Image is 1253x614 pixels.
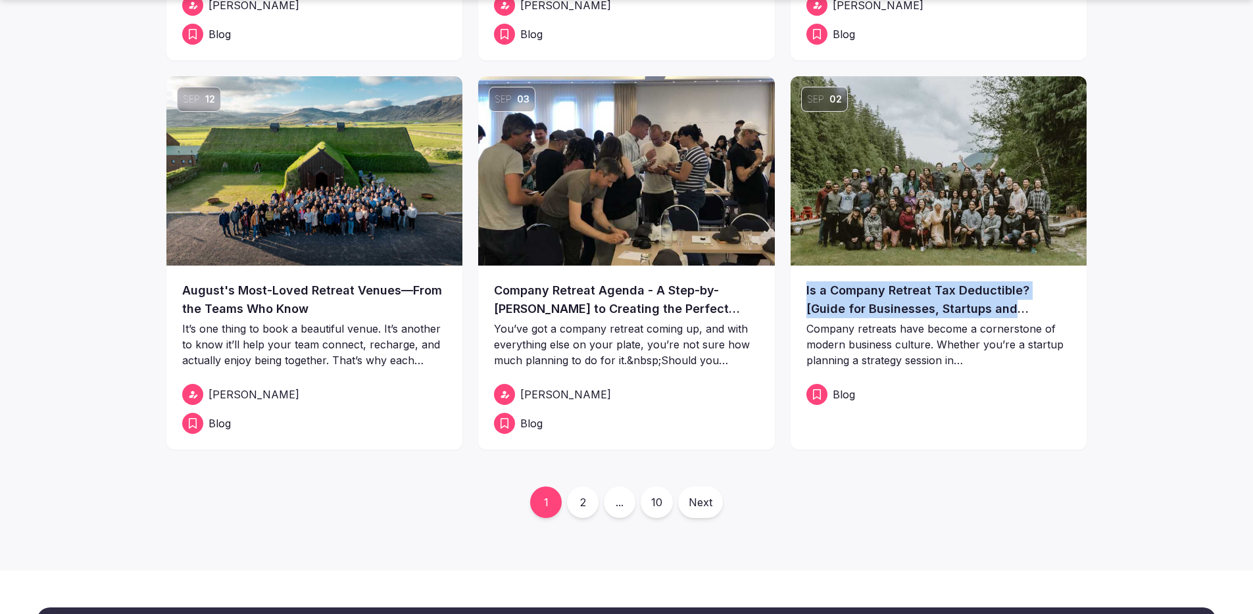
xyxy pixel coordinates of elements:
a: Company Retreat Agenda - A Step-by-[PERSON_NAME] to Creating the Perfect Retreat [494,281,759,318]
a: [PERSON_NAME] [494,384,759,405]
span: 02 [829,93,842,106]
span: [PERSON_NAME] [520,387,611,402]
a: Blog [494,24,759,45]
a: Blog [494,413,759,434]
a: Blog [806,24,1071,45]
a: [PERSON_NAME] [182,384,447,405]
a: Blog [806,384,1071,405]
a: 10 [641,486,673,518]
span: Blog [520,415,543,431]
a: Is a Company Retreat Tax Deductible? [Guide for Businesses, Startups and Corporations] [806,281,1071,318]
span: [PERSON_NAME] [209,387,299,402]
a: Sep02 [791,76,1087,266]
p: Company retreats have become a cornerstone of modern business culture. Whether you’re a startup p... [806,321,1071,368]
span: Blog [209,26,231,42]
span: Blog [833,26,855,42]
a: Sep12 [166,76,463,266]
a: Next [678,486,723,518]
a: Blog [182,24,447,45]
img: August's Most-Loved Retreat Venues—From the Teams Who Know [166,76,463,266]
span: Sep [807,93,824,106]
p: You’ve got a company retreat coming up, and with everything else on your plate, you’re not sure h... [494,321,759,368]
a: 2 [567,486,599,518]
span: Blog [209,415,231,431]
span: 03 [517,93,529,106]
span: Sep [183,93,200,106]
a: August's Most-Loved Retreat Venues—From the Teams Who Know [182,281,447,318]
a: Sep03 [478,76,775,266]
span: 12 [205,93,215,106]
a: Blog [182,413,447,434]
span: Sep [495,93,512,106]
span: Blog [833,387,855,402]
img: Company Retreat Agenda - A Step-by-Step Guide to Creating the Perfect Retreat [478,76,775,266]
span: Blog [520,26,543,42]
img: Is a Company Retreat Tax Deductible? [Guide for Businesses, Startups and Corporations] [791,76,1087,266]
p: It’s one thing to book a beautiful venue. It’s another to know it’ll help your team connect, rech... [182,321,447,368]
